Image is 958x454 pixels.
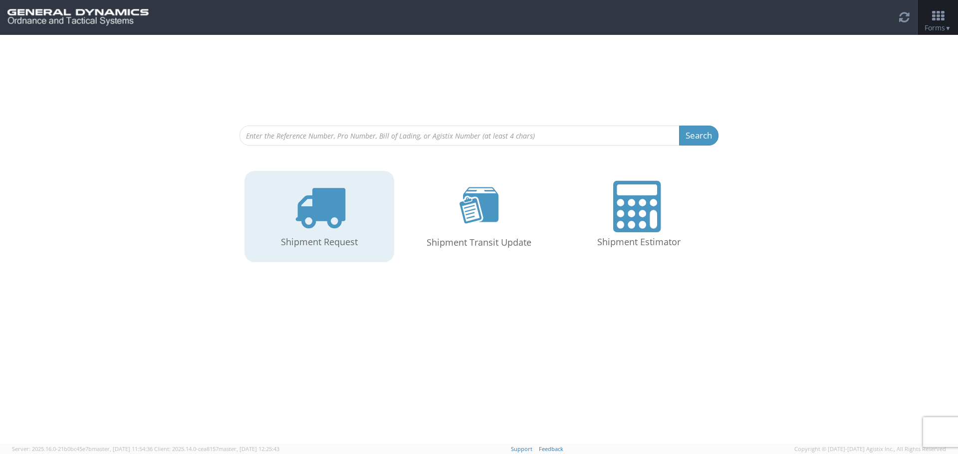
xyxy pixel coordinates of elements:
[925,23,951,32] span: Forms
[92,445,153,453] span: master, [DATE] 11:54:36
[244,171,394,262] a: Shipment Request
[154,445,279,453] span: Client: 2025.14.0-cea8157
[12,445,153,453] span: Server: 2025.16.0-21b0bc45e7b
[794,445,946,453] span: Copyright © [DATE]-[DATE] Agistix Inc., All Rights Reserved
[254,237,384,247] h4: Shipment Request
[239,126,680,146] input: Enter the Reference Number, Pro Number, Bill of Lading, or Agistix Number (at least 4 chars)
[404,170,554,263] a: Shipment Transit Update
[679,126,718,146] button: Search
[564,171,714,262] a: Shipment Estimator
[539,445,563,453] a: Feedback
[7,9,149,26] img: gd-ots-0c3321f2eb4c994f95cb.png
[945,24,951,32] span: ▼
[574,237,704,247] h4: Shipment Estimator
[414,238,544,248] h4: Shipment Transit Update
[219,445,279,453] span: master, [DATE] 12:25:43
[511,445,532,453] a: Support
